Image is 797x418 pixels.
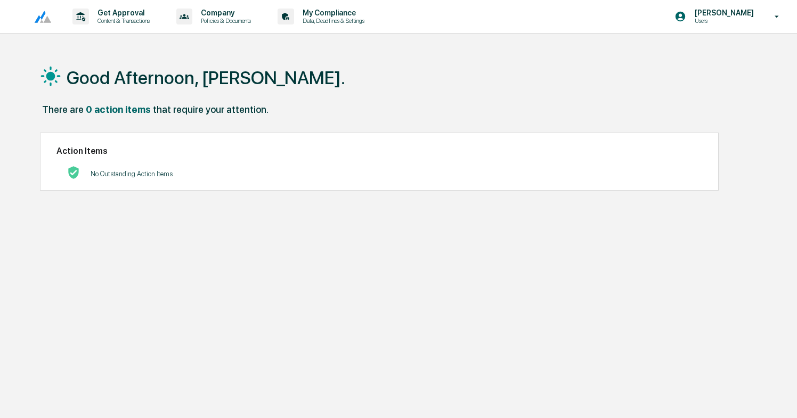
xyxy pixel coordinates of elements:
[42,104,84,115] div: There are
[26,10,51,23] img: logo
[86,104,151,115] div: 0 action items
[192,17,256,24] p: Policies & Documents
[686,17,759,24] p: Users
[89,17,155,24] p: Content & Transactions
[686,9,759,17] p: [PERSON_NAME]
[192,9,256,17] p: Company
[91,170,173,178] p: No Outstanding Action Items
[67,67,345,88] h1: Good Afternoon, [PERSON_NAME].
[67,166,80,179] img: No Actions logo
[56,146,702,156] h2: Action Items
[294,9,370,17] p: My Compliance
[153,104,269,115] div: that require your attention.
[89,9,155,17] p: Get Approval
[294,17,370,24] p: Data, Deadlines & Settings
